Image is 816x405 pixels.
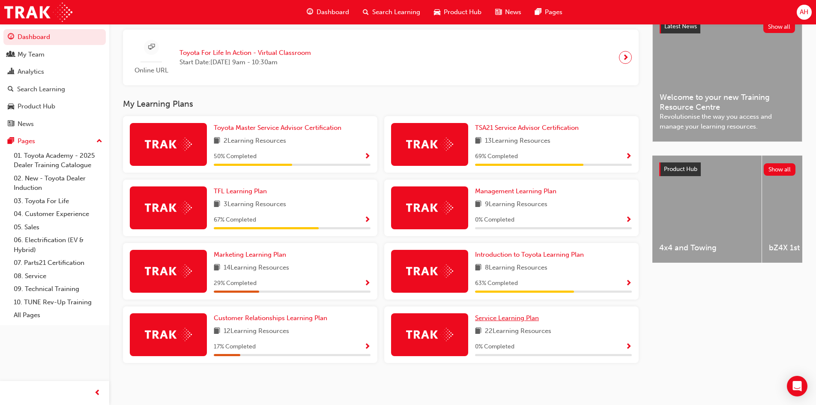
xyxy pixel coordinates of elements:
[214,313,331,323] a: Customer Relationships Learning Plan
[444,7,481,17] span: Product Hub
[364,343,371,351] span: Show Progress
[10,234,106,256] a: 06. Electrification (EV & Hybrid)
[10,282,106,296] a: 09. Technical Training
[18,119,34,129] div: News
[372,7,420,17] span: Search Learning
[787,376,807,396] div: Open Intercom Messenger
[475,251,584,258] span: Introduction to Toyota Learning Plan
[224,263,289,273] span: 14 Learning Resources
[3,27,106,133] button: DashboardMy TeamAnalyticsSearch LearningProduct HubNews
[528,3,569,21] a: pages-iconPages
[475,250,587,260] a: Introduction to Toyota Learning Plan
[664,165,697,173] span: Product Hub
[625,215,632,225] button: Show Progress
[625,153,632,161] span: Show Progress
[475,136,481,147] span: book-icon
[214,186,270,196] a: TFL Learning Plan
[625,343,632,351] span: Show Progress
[145,201,192,214] img: Trak
[8,51,14,59] span: people-icon
[10,207,106,221] a: 04. Customer Experience
[3,133,106,149] button: Pages
[406,138,453,151] img: Trak
[214,215,256,225] span: 67 % Completed
[130,36,632,79] a: Online URLToyota For Life In Action - Virtual ClassroomStart Date:[DATE] 9am - 10:30am
[96,136,102,147] span: up-icon
[8,86,14,93] span: search-icon
[660,112,795,131] span: Revolutionise the way you access and manage your learning resources.
[475,326,481,337] span: book-icon
[475,279,518,288] span: 63 % Completed
[356,3,427,21] a: search-iconSearch Learning
[8,33,14,41] span: guage-icon
[363,7,369,18] span: search-icon
[625,342,632,352] button: Show Progress
[427,3,488,21] a: car-iconProduct Hub
[659,243,755,253] span: 4x4 and Towing
[214,152,257,162] span: 50 % Completed
[505,7,521,17] span: News
[10,309,106,322] a: All Pages
[475,313,542,323] a: Service Learning Plan
[495,7,502,18] span: news-icon
[224,326,289,337] span: 12 Learning Resources
[10,221,106,234] a: 05. Sales
[224,199,286,210] span: 3 Learning Resources
[94,388,101,399] span: prev-icon
[8,138,14,145] span: pages-icon
[625,216,632,224] span: Show Progress
[179,57,311,67] span: Start Date: [DATE] 9am - 10:30am
[535,7,541,18] span: pages-icon
[10,172,106,195] a: 02. New - Toyota Dealer Induction
[625,151,632,162] button: Show Progress
[475,263,481,273] span: book-icon
[214,187,267,195] span: TFL Learning Plan
[300,3,356,21] a: guage-iconDashboard
[434,7,440,18] span: car-icon
[10,149,106,172] a: 01. Toyota Academy - 2025 Dealer Training Catalogue
[485,199,547,210] span: 9 Learning Resources
[214,123,345,133] a: Toyota Master Service Advisor Certification
[625,280,632,288] span: Show Progress
[10,256,106,270] a: 07. Parts21 Certification
[18,136,35,146] div: Pages
[18,102,55,111] div: Product Hub
[797,5,812,20] button: AH
[17,84,65,94] div: Search Learning
[10,195,106,208] a: 03. Toyota For Life
[8,68,14,76] span: chart-icon
[475,215,514,225] span: 0 % Completed
[652,156,762,263] a: 4x4 and Towing
[364,280,371,288] span: Show Progress
[364,278,371,289] button: Show Progress
[406,264,453,278] img: Trak
[488,3,528,21] a: news-iconNews
[485,263,547,273] span: 8 Learning Resources
[364,342,371,352] button: Show Progress
[179,48,311,58] span: Toyota For Life In Action - Virtual Classroom
[625,278,632,289] button: Show Progress
[145,328,192,341] img: Trak
[763,21,795,33] button: Show all
[214,279,257,288] span: 29 % Completed
[214,124,341,132] span: Toyota Master Service Advisor Certification
[660,20,795,33] a: Latest NewsShow all
[622,51,629,63] span: next-icon
[4,3,72,22] img: Trak
[224,136,286,147] span: 2 Learning Resources
[214,251,286,258] span: Marketing Learning Plan
[214,199,220,210] span: book-icon
[364,151,371,162] button: Show Progress
[485,136,550,147] span: 13 Learning Resources
[214,136,220,147] span: book-icon
[764,163,796,176] button: Show all
[145,264,192,278] img: Trak
[659,162,795,176] a: Product HubShow all
[3,29,106,45] a: Dashboard
[406,328,453,341] img: Trak
[364,215,371,225] button: Show Progress
[8,120,14,128] span: news-icon
[214,263,220,273] span: book-icon
[10,296,106,309] a: 10. TUNE Rev-Up Training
